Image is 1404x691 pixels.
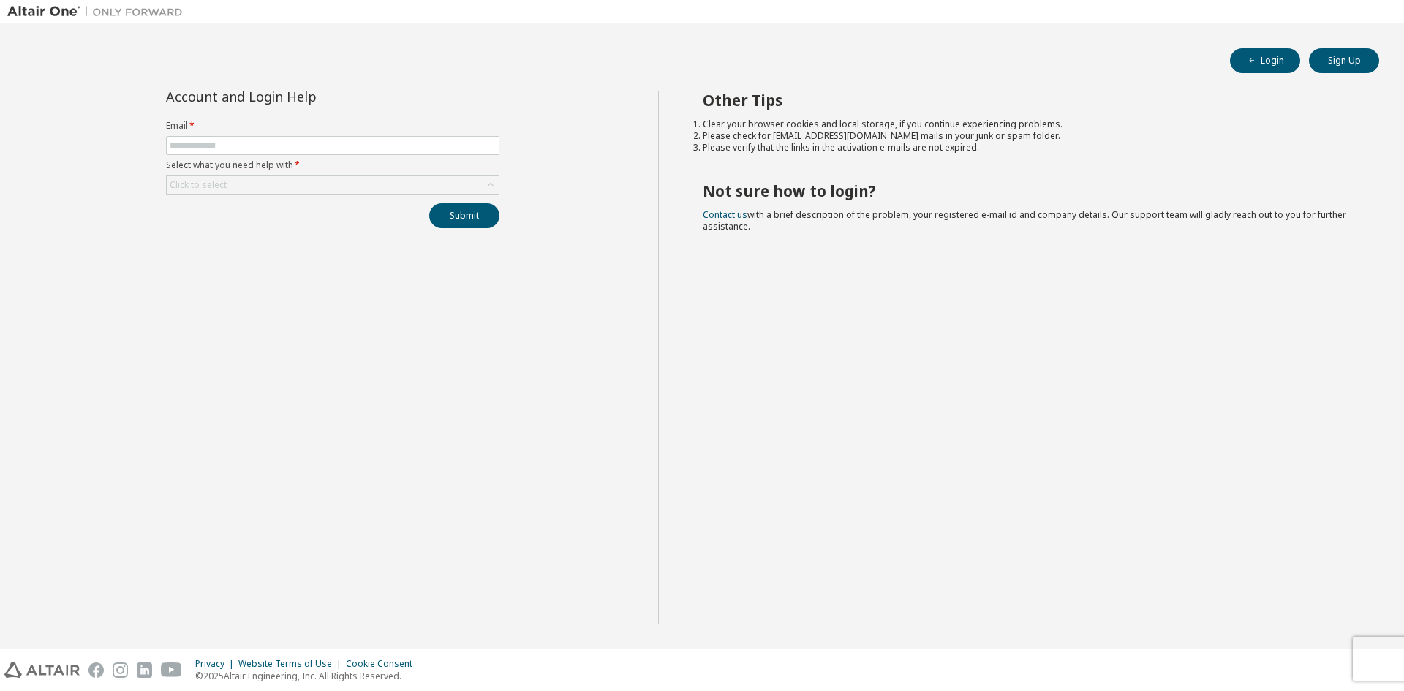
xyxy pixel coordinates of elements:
a: Contact us [703,208,747,221]
div: Website Terms of Use [238,658,346,670]
img: facebook.svg [88,662,104,678]
button: Sign Up [1309,48,1379,73]
li: Please check for [EMAIL_ADDRESS][DOMAIN_NAME] mails in your junk or spam folder. [703,130,1354,142]
div: Account and Login Help [166,91,433,102]
div: Cookie Consent [346,658,421,670]
h2: Other Tips [703,91,1354,110]
label: Select what you need help with [166,159,499,171]
li: Please verify that the links in the activation e-mails are not expired. [703,142,1354,154]
li: Clear your browser cookies and local storage, if you continue experiencing problems. [703,118,1354,130]
img: Altair One [7,4,190,19]
img: youtube.svg [161,662,182,678]
button: Submit [429,203,499,228]
p: © 2025 Altair Engineering, Inc. All Rights Reserved. [195,670,421,682]
div: Click to select [170,179,227,191]
label: Email [166,120,499,132]
img: altair_logo.svg [4,662,80,678]
h2: Not sure how to login? [703,181,1354,200]
span: with a brief description of the problem, your registered e-mail id and company details. Our suppo... [703,208,1346,233]
div: Privacy [195,658,238,670]
div: Click to select [167,176,499,194]
img: instagram.svg [113,662,128,678]
button: Login [1230,48,1300,73]
img: linkedin.svg [137,662,152,678]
